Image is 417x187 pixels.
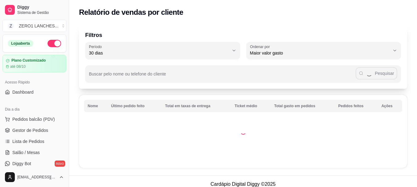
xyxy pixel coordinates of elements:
[8,23,14,29] span: Z
[2,77,66,87] div: Acesso Rápido
[2,20,66,32] button: Select a team
[2,170,66,185] button: [EMAIL_ADDRESS][DOMAIN_NAME]
[2,159,66,169] a: Diggy Botnovo
[8,40,33,47] div: Loja aberta
[19,23,58,29] div: ZERO1 LANCHES ...
[2,104,66,114] div: Dia a dia
[11,58,46,63] article: Plano Customizado
[85,31,401,39] p: Filtros
[2,148,66,157] a: Salão / Mesas
[2,114,66,124] button: Pedidos balcão (PDV)
[250,44,272,49] label: Ordenar por
[2,55,66,72] a: Plano Customizadoaté 08/10
[89,44,104,49] label: Período
[12,127,48,133] span: Gestor de Pedidos
[10,64,26,69] article: até 08/10
[2,87,66,97] a: Dashboard
[2,125,66,135] a: Gestor de Pedidos
[240,128,246,135] div: Loading
[12,161,31,167] span: Diggy Bot
[250,50,390,56] span: Maior valor gasto
[89,50,229,56] span: 30 dias
[12,138,44,144] span: Lista de Pedidos
[12,149,40,156] span: Salão / Mesas
[48,40,61,47] button: Alterar Status
[12,89,34,95] span: Dashboard
[12,116,55,122] span: Pedidos balcão (PDV)
[85,42,240,59] button: Período30 dias
[89,73,356,79] input: Buscar pelo nome ou telefone do cliente
[2,2,66,17] a: DiggySistema de Gestão
[79,7,183,17] h2: Relatório de vendas por cliente
[17,175,56,180] span: [EMAIL_ADDRESS][DOMAIN_NAME]
[2,136,66,146] a: Lista de Pedidos
[17,5,64,10] span: Diggy
[246,42,401,59] button: Ordenar porMaior valor gasto
[17,10,64,15] span: Sistema de Gestão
